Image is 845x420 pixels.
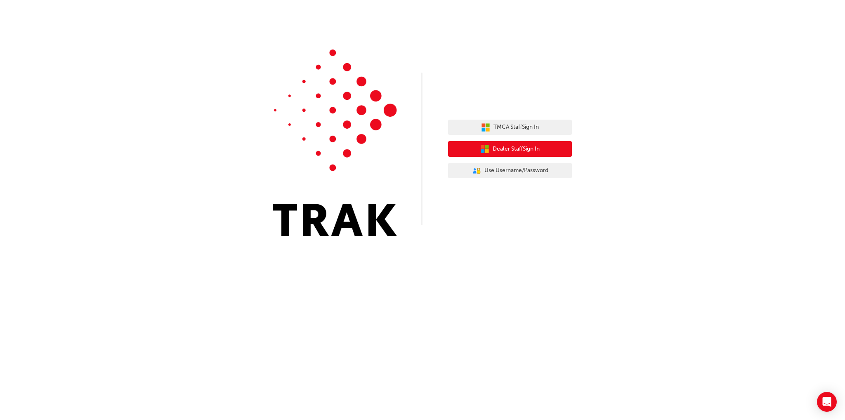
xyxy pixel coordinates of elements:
img: Trak [273,50,397,236]
span: Use Username/Password [484,166,548,175]
button: Dealer StaffSign In [448,141,572,157]
button: TMCA StaffSign In [448,120,572,135]
button: Use Username/Password [448,163,572,179]
span: Dealer Staff Sign In [493,144,540,154]
div: Open Intercom Messenger [817,392,837,412]
span: TMCA Staff Sign In [493,123,539,132]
